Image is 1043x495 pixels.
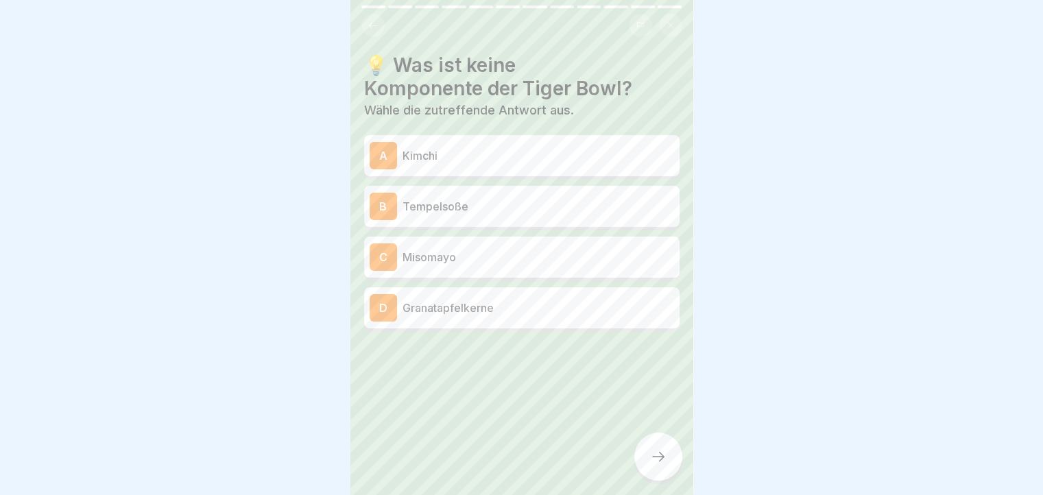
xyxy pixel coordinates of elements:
[403,249,674,265] p: Misomayo
[364,103,680,118] p: Wähle die zutreffende Antwort aus.
[403,198,674,215] p: Tempelsoße
[370,294,397,322] div: D
[403,147,674,164] p: Kimchi
[370,193,397,220] div: B
[403,300,674,316] p: Granatapfelkerne
[370,243,397,271] div: C
[364,53,680,100] h4: 💡 Was ist keine Komponente der Tiger Bowl?
[370,142,397,169] div: A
